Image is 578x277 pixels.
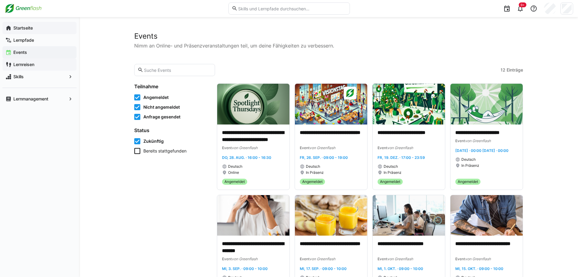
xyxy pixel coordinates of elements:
[134,42,523,49] p: Nimm an Online- und Präsenzveranstaltungen teil, um deine Fähigkeiten zu verbessern.
[143,104,180,110] span: Nicht angemeldet
[461,157,476,162] span: Deutsch
[455,138,465,143] span: Event
[238,6,346,11] input: Skills und Lernpfade durchsuchen…
[306,164,320,169] span: Deutsch
[217,84,289,124] img: image
[295,195,367,236] img: image
[228,170,239,175] span: Online
[143,138,164,144] span: Zukünftig
[461,163,479,168] span: In Präsenz
[222,155,271,160] span: Do, 28. Aug. · 16:00 - 16:30
[310,146,335,150] span: von Greenflash
[465,138,491,143] span: von Greenflash
[222,266,268,271] span: Mi, 3. Sep. · 09:00 - 10:00
[458,179,478,184] span: Angemeldet
[134,83,210,89] h4: Teilnahme
[295,84,367,124] img: image
[222,146,232,150] span: Event
[455,266,503,271] span: Mi, 15. Okt. · 09:00 - 10:00
[450,195,523,236] img: image
[300,155,348,160] span: Fr, 26. Sep. · 09:00 - 19:00
[501,67,505,73] span: 12
[387,146,413,150] span: von Greenflash
[507,67,523,73] span: Einträge
[300,146,310,150] span: Event
[465,257,491,261] span: von Greenflash
[143,114,180,120] span: Anfrage gesendet
[134,32,523,41] h2: Events
[387,257,413,261] span: von Greenflash
[455,257,465,261] span: Event
[306,170,324,175] span: In Präsenz
[143,67,212,73] input: Suche Events
[521,3,525,7] span: 9+
[378,146,387,150] span: Event
[217,195,289,236] img: image
[378,266,423,271] span: Mi, 1. Okt. · 09:00 - 10:00
[373,195,445,236] img: image
[384,170,402,175] span: In Präsenz
[302,179,323,184] span: Angemeldet
[378,155,425,160] span: Fr, 19. Dez. · 17:00 - 23:59
[232,257,258,261] span: von Greenflash
[143,148,186,154] span: Bereits stattgefunden
[310,257,335,261] span: von Greenflash
[222,257,232,261] span: Event
[228,164,242,169] span: Deutsch
[455,148,508,153] span: [DATE] · 00:00 [DATE] · 00:00
[300,266,347,271] span: Mi, 17. Sep. · 09:00 - 10:00
[380,179,400,184] span: Angemeldet
[378,257,387,261] span: Event
[300,257,310,261] span: Event
[384,164,398,169] span: Deutsch
[224,179,245,184] span: Angemeldet
[143,94,169,100] span: Angemeldet
[450,84,523,124] img: image
[134,127,210,133] h4: Status
[373,84,445,124] img: image
[232,146,258,150] span: von Greenflash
